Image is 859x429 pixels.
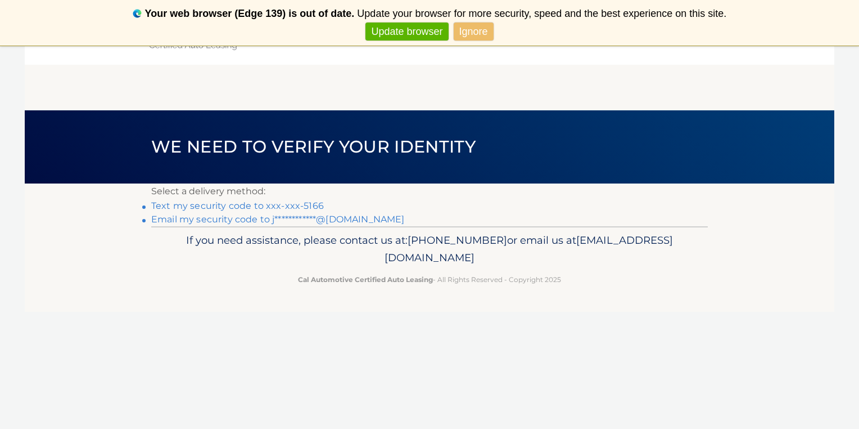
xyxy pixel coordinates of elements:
[151,200,324,211] a: Text my security code to xxx-xxx-5166
[408,234,507,247] span: [PHONE_NUMBER]
[298,275,433,284] strong: Cal Automotive Certified Auto Leasing
[145,8,355,19] b: Your web browser (Edge 139) is out of date.
[454,23,494,41] a: Ignore
[357,8,726,19] span: Update your browser for more security, speed and the best experience on this site.
[159,274,700,285] p: - All Rights Reserved - Copyright 2025
[365,23,448,41] a: Update browser
[151,184,708,199] p: Select a delivery method:
[159,231,700,267] p: If you need assistance, please contact us at: or email us at
[151,136,476,157] span: We need to verify your identity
